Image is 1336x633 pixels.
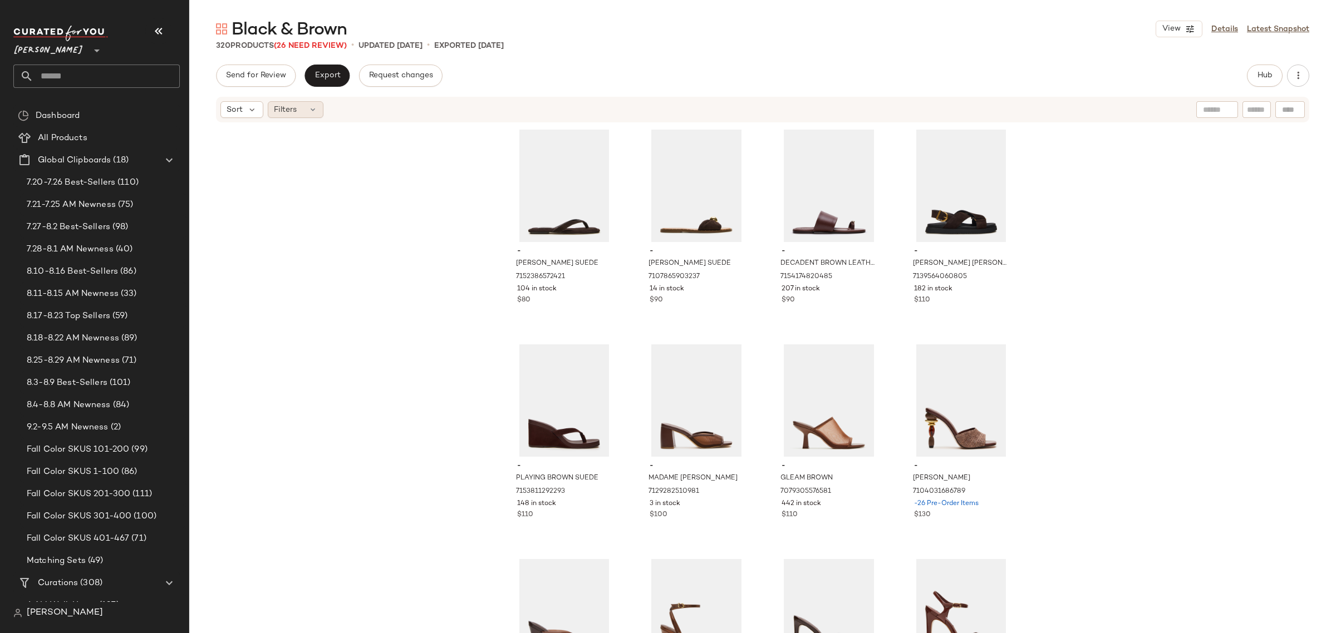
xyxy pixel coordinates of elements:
span: Send for Review [225,71,286,80]
span: 207 in stock [782,284,820,294]
span: (101) [107,377,131,389]
p: updated [DATE] [358,40,423,52]
span: Sort [227,104,243,116]
span: Dashboard [36,110,80,122]
img: STEVEMADDEN_SHOES_PLAYING_BROWN-SUEDE.jpg [508,344,620,457]
span: 7153811292293 [516,487,565,497]
a: Details [1211,23,1238,35]
span: Fall Color SKUS 201-300 [27,488,130,501]
span: Export [314,71,340,80]
span: (2) [109,421,121,434]
span: (137) [97,599,119,612]
span: (26 Need Review) [274,42,347,50]
span: (71) [120,354,137,367]
span: $100 [650,510,667,520]
span: - [517,461,611,471]
span: $110 [914,295,930,305]
span: PLAYING BROWN SUEDE [516,473,598,483]
span: MADAME [PERSON_NAME] [649,473,738,483]
span: 7.21-7.25 AM Newness [27,199,116,211]
span: Fall Color SKUS 401-467 [27,532,129,545]
img: svg%3e [216,23,227,34]
span: Request changes [369,71,433,80]
span: View [1162,24,1181,33]
span: [PERSON_NAME] SUEDE [516,259,598,269]
span: Hub [1257,71,1273,80]
span: 9.2-9.5 AM Newness [27,421,109,434]
span: 148 in stock [517,499,556,509]
span: All Products [38,132,87,145]
img: STEVEMADDEN_SHOES_DONELLI_BROWN-SUEDE.jpg [905,130,1017,242]
span: $80 [517,295,531,305]
span: 7154174820485 [780,272,832,282]
span: 7139564060805 [913,272,967,282]
span: (110) [115,176,139,189]
span: (49) [86,555,104,567]
span: 7079305576581 [780,487,831,497]
a: Latest Snapshot [1247,23,1309,35]
img: STEVEMADDEN_SHOE_TRELLA_BROWN-SUEDE_01.jpg [508,130,620,242]
span: (40) [114,243,133,256]
span: - [914,461,1008,471]
span: - [782,246,876,256]
span: Fall Color SKUS 101-200 [27,443,129,456]
span: (33) [119,288,137,300]
span: $130 [914,510,931,520]
img: STEVEMADDEN_SHOES_GLEAM_BROWN_01.jpg [773,344,885,457]
p: Exported [DATE] [434,40,504,52]
span: (59) [110,310,128,323]
span: 7129282510981 [649,487,699,497]
span: Fall Color SKUS 1-100 [27,466,119,478]
span: [PERSON_NAME] [913,473,970,483]
span: Fall Color SKUS 301-400 [27,510,131,523]
button: Hub [1247,65,1283,87]
span: $90 [782,295,795,305]
span: (99) [129,443,148,456]
span: Black & Brown [232,19,347,41]
span: (89) [119,332,137,345]
img: STEVEMADDEN_SHOES_DECADENT_BROWN-LEATHER_01.jpg [773,130,885,242]
span: (308) [78,577,102,590]
span: 7152386572421 [516,272,565,282]
span: • [351,39,354,52]
span: - [650,461,744,471]
span: (75) [116,199,134,211]
span: 7.27-8.2 Best-Sellers [27,221,110,234]
span: Matching Sets [27,555,86,567]
span: 104 in stock [517,284,557,294]
span: 320 [216,42,230,50]
button: View [1156,21,1202,37]
span: (100) [131,510,156,523]
img: STEVEMADDEN_SHOES_MADAME_BROWN_01.jpg [641,344,753,457]
img: cfy_white_logo.C9jOOHJF.svg [13,26,108,41]
span: $110 [782,510,798,520]
span: (111) [130,488,152,501]
span: - [517,246,611,256]
span: (86) [118,265,136,278]
span: 3 in stock [650,499,680,509]
span: DECADENT BROWN LEATHER [780,259,875,269]
span: [PERSON_NAME] SUEDE [649,259,731,269]
span: Filters [274,104,297,116]
span: 8.4-8.8 AM Newness [27,399,111,412]
span: (86) [119,466,137,478]
span: 7107865903237 [649,272,700,282]
span: - [914,246,1008,256]
span: 8.25-8.29 AM Newness [27,354,120,367]
span: • [427,39,430,52]
span: 14 in stock [650,284,684,294]
span: GLEAM BROWN [780,473,833,483]
span: 7.20-7.26 Best-Sellers [27,176,115,189]
span: 442 in stock [782,499,821,509]
span: [PERSON_NAME] [27,606,103,620]
span: 8.10-8.16 Best-Sellers [27,265,118,278]
span: $90 [650,295,663,305]
span: (98) [110,221,129,234]
span: $110 [517,510,533,520]
span: 8.3-8.9 Best-Sellers [27,377,107,389]
span: 7.28-8.1 AM Newness [27,243,114,256]
span: 8.17-8.23 Top Sellers [27,310,110,323]
img: svg%3e [13,609,22,617]
img: svg%3e [18,110,29,121]
span: [PERSON_NAME] [13,38,83,58]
